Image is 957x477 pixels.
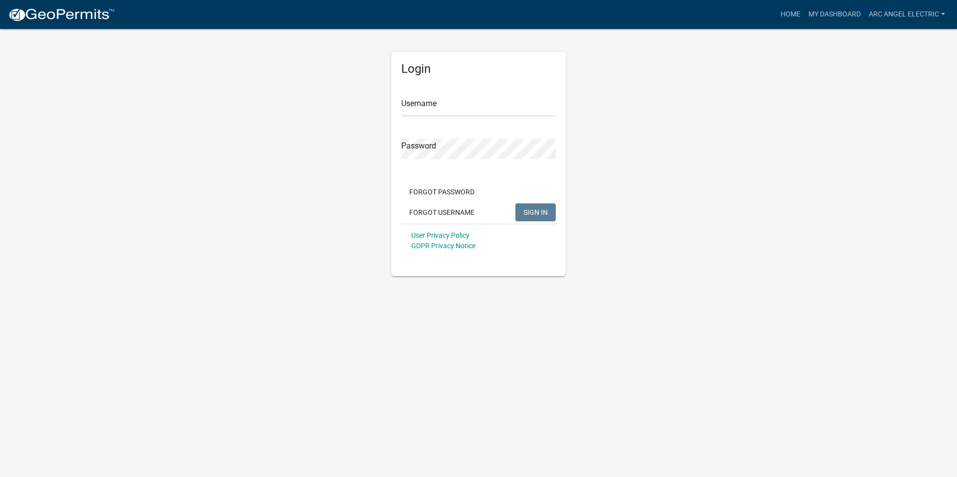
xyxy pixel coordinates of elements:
[523,208,548,216] span: SIGN IN
[865,5,949,24] a: Arc Angel Electric
[411,242,476,250] a: GDPR Privacy Notice
[411,231,470,239] a: User Privacy Policy
[401,62,556,76] h5: Login
[515,203,556,221] button: SIGN IN
[401,183,482,201] button: Forgot Password
[401,203,482,221] button: Forgot Username
[804,5,865,24] a: My Dashboard
[777,5,804,24] a: Home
